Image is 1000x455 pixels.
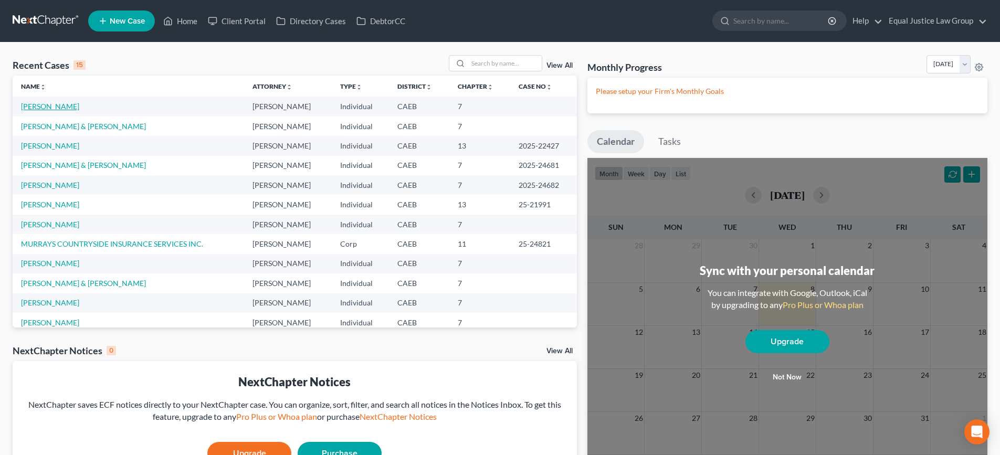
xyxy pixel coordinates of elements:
td: CAEB [389,313,449,332]
i: unfold_more [356,84,362,90]
a: Pro Plus or Whoa plan [783,300,864,310]
a: [PERSON_NAME] [21,200,79,209]
td: [PERSON_NAME] [244,117,332,136]
a: Tasks [649,130,690,153]
td: 7 [449,117,510,136]
i: unfold_more [426,84,432,90]
td: CAEB [389,293,449,313]
div: 0 [107,346,116,355]
td: Individual [332,156,389,175]
div: Recent Cases [13,59,86,71]
h3: Monthly Progress [587,61,662,73]
a: Calendar [587,130,644,153]
td: [PERSON_NAME] [244,156,332,175]
td: 7 [449,215,510,234]
a: [PERSON_NAME] [21,102,79,111]
i: unfold_more [487,84,493,90]
td: 7 [449,175,510,195]
td: 7 [449,156,510,175]
td: CAEB [389,273,449,293]
td: Individual [332,215,389,234]
td: Individual [332,273,389,293]
td: Individual [332,97,389,116]
a: Typeunfold_more [340,82,362,90]
a: NextChapter Notices [360,411,437,421]
button: Not now [745,367,829,388]
p: Please setup your Firm's Monthly Goals [596,86,979,97]
a: [PERSON_NAME] & [PERSON_NAME] [21,122,146,131]
td: [PERSON_NAME] [244,175,332,195]
i: unfold_more [286,84,292,90]
td: 13 [449,195,510,214]
td: CAEB [389,117,449,136]
td: CAEB [389,136,449,155]
a: [PERSON_NAME] & [PERSON_NAME] [21,279,146,288]
a: Upgrade [745,330,829,353]
td: Individual [332,117,389,136]
a: Help [847,12,882,30]
td: Individual [332,136,389,155]
td: Individual [332,175,389,195]
i: unfold_more [40,84,46,90]
a: [PERSON_NAME] [21,141,79,150]
input: Search by name... [468,56,542,71]
td: Individual [332,195,389,214]
td: 11 [449,234,510,253]
a: Pro Plus or Whoa plan [236,411,317,421]
div: Sync with your personal calendar [700,262,875,279]
a: [PERSON_NAME] [21,298,79,307]
td: 2025-22427 [510,136,577,155]
div: NextChapter saves ECF notices directly to your NextChapter case. You can organize, sort, filter, ... [21,399,569,423]
div: You can integrate with Google, Outlook, iCal by upgrading to any [703,287,871,311]
a: [PERSON_NAME] [21,220,79,229]
a: Chapterunfold_more [458,82,493,90]
td: [PERSON_NAME] [244,254,332,273]
a: [PERSON_NAME] [21,259,79,268]
td: 7 [449,254,510,273]
a: [PERSON_NAME] & [PERSON_NAME] [21,161,146,170]
a: DebtorCC [351,12,410,30]
td: CAEB [389,234,449,253]
td: CAEB [389,195,449,214]
td: [PERSON_NAME] [244,234,332,253]
td: 7 [449,273,510,293]
a: MURRAYS COUNTRYSIDE INSURANCE SERVICES INC. [21,239,203,248]
td: Corp [332,234,389,253]
td: Individual [332,254,389,273]
i: unfold_more [546,84,552,90]
div: 15 [73,60,86,70]
td: CAEB [389,156,449,175]
span: New Case [110,17,145,25]
td: 7 [449,97,510,116]
input: Search by name... [733,11,829,30]
div: NextChapter Notices [21,374,569,390]
a: View All [546,347,573,355]
td: 7 [449,313,510,332]
td: CAEB [389,175,449,195]
a: Equal Justice Law Group [883,12,987,30]
a: [PERSON_NAME] [21,318,79,327]
td: [PERSON_NAME] [244,273,332,293]
td: 2025-24682 [510,175,577,195]
td: 25-24821 [510,234,577,253]
a: Home [158,12,203,30]
td: [PERSON_NAME] [244,195,332,214]
a: Client Portal [203,12,271,30]
a: Directory Cases [271,12,351,30]
td: 2025-24681 [510,156,577,175]
td: CAEB [389,215,449,234]
td: [PERSON_NAME] [244,97,332,116]
td: Individual [332,313,389,332]
td: [PERSON_NAME] [244,313,332,332]
a: Districtunfold_more [397,82,432,90]
a: [PERSON_NAME] [21,181,79,189]
div: NextChapter Notices [13,344,116,357]
td: 13 [449,136,510,155]
td: 7 [449,293,510,313]
a: Nameunfold_more [21,82,46,90]
td: 25-21991 [510,195,577,214]
td: Individual [332,293,389,313]
td: CAEB [389,97,449,116]
td: CAEB [389,254,449,273]
div: Open Intercom Messenger [964,419,990,445]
